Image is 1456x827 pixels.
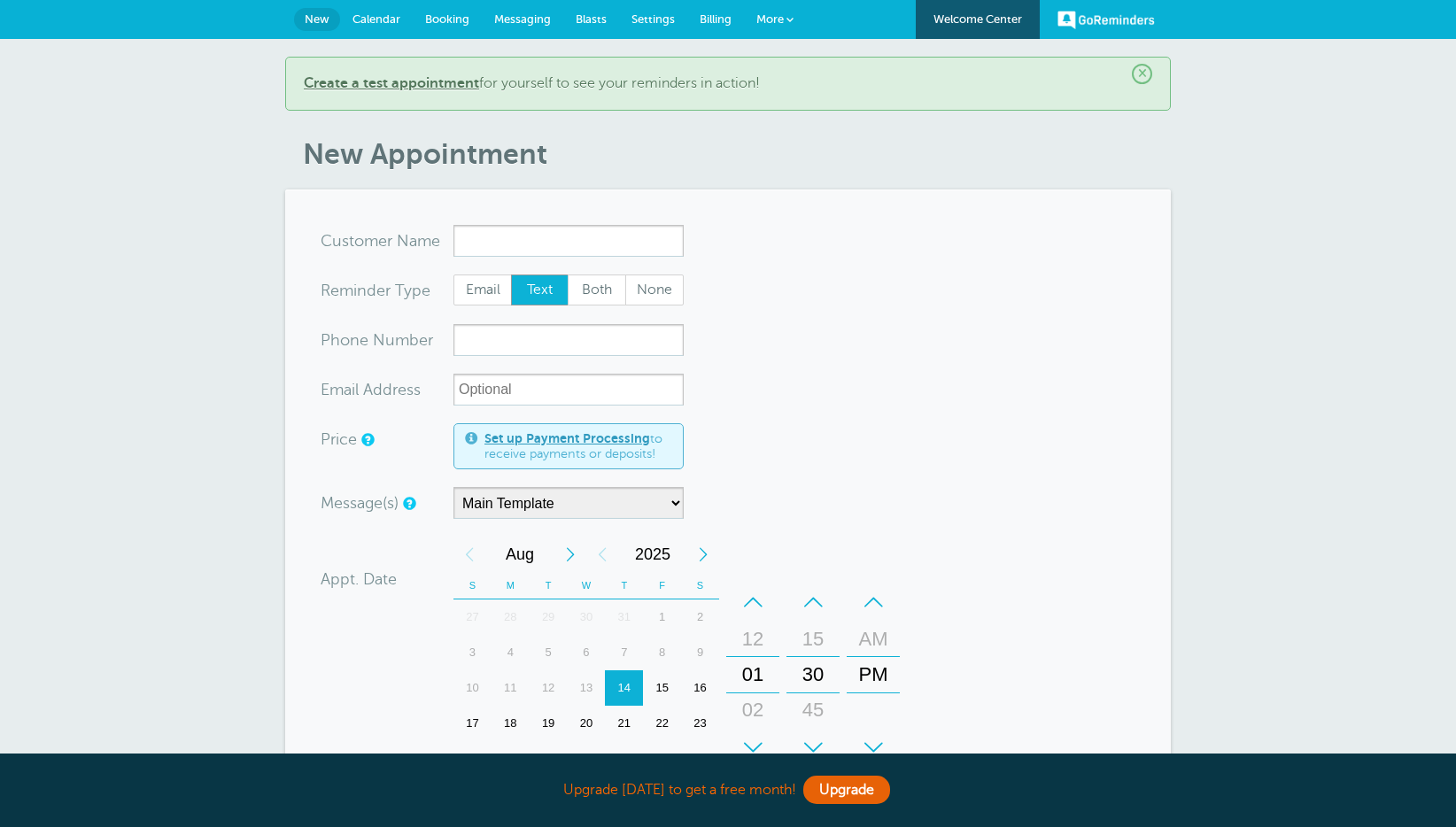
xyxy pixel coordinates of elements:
[786,584,840,765] div: Minutes
[454,275,511,305] span: Email
[453,374,684,406] input: Optional
[321,382,352,398] span: Ema
[492,741,530,777] div: 25
[732,692,774,728] div: 02
[453,635,492,670] div: 3
[792,657,834,692] div: 30
[305,12,329,26] span: New
[303,137,1171,171] h1: New Appointment
[568,741,606,777] div: Wednesday, August 27
[852,657,895,692] div: PM
[304,75,1152,92] p: for yourself to see your reminders in action!
[530,741,568,777] div: 26
[643,599,681,635] div: Friday, August 1
[605,670,643,706] div: Today, Thursday, August 14
[681,572,719,599] th: S
[852,622,895,657] div: AM
[530,599,568,635] div: 29
[453,635,492,670] div: Sunday, August 3
[700,12,732,26] span: Billing
[453,670,492,706] div: Sunday, August 10
[643,706,681,741] div: 22
[453,599,492,635] div: Sunday, July 27
[756,12,784,26] span: More
[425,12,469,26] span: Booking
[512,275,569,305] span: Text
[681,741,719,777] div: 30
[321,332,350,348] span: Pho
[687,537,719,572] div: Next Year
[492,670,530,706] div: 11
[304,75,479,91] a: Create a test appointment
[349,233,409,249] span: tomer N
[492,670,530,706] div: Monday, August 11
[732,728,774,763] div: 03
[568,706,606,741] div: Wednesday, August 20
[568,670,606,706] div: Wednesday, August 13
[530,670,568,706] div: 12
[643,670,681,706] div: Friday, August 15
[643,741,681,777] div: 29
[605,572,643,599] th: T
[605,599,643,635] div: 31
[681,599,719,635] div: Saturday, August 2
[453,706,492,741] div: 17
[626,275,683,305] span: None
[681,599,719,635] div: 2
[321,571,397,587] label: Appt. Date
[576,12,607,26] span: Blasts
[605,635,643,670] div: Thursday, August 7
[792,622,834,657] div: 15
[321,431,357,447] label: Price
[643,741,681,777] div: Friday, August 29
[568,670,606,706] div: 13
[453,741,492,777] div: 24
[321,374,453,406] div: ress
[681,706,719,741] div: 23
[618,537,687,572] span: 2025
[568,635,606,670] div: 6
[453,706,492,741] div: Sunday, August 17
[530,599,568,635] div: Tuesday, July 29
[321,495,399,511] label: Message(s)
[569,275,625,305] span: Both
[530,706,568,741] div: Tuesday, August 19
[568,274,626,306] label: Both
[631,12,675,26] span: Settings
[554,537,586,572] div: Next Month
[453,599,492,635] div: 27
[453,572,492,599] th: S
[492,599,530,635] div: Monday, July 28
[530,635,568,670] div: Tuesday, August 5
[681,670,719,706] div: Saturday, August 16
[403,498,414,509] a: You can create different reminder message templates under the Settings tab.
[453,670,492,706] div: 10
[530,670,568,706] div: Tuesday, August 12
[568,635,606,670] div: Wednesday, August 6
[681,670,719,706] div: 16
[643,635,681,670] div: Friday, August 8
[492,741,530,777] div: Monday, August 25
[605,706,643,741] div: 21
[568,599,606,635] div: 30
[643,670,681,706] div: 15
[605,670,643,706] div: 14
[453,741,492,777] div: Sunday, August 24
[732,622,774,657] div: 12
[568,706,606,741] div: 20
[321,282,430,298] label: Reminder Type
[361,434,372,445] a: An optional price for the appointment. If you set a price, you can include a payment link in your...
[484,431,650,445] a: Set up Payment Processing
[321,324,453,356] div: mber
[285,771,1171,809] div: Upgrade [DATE] to get a free month!
[511,274,569,306] label: Text
[605,635,643,670] div: 7
[321,225,453,257] div: ame
[726,584,779,765] div: Hours
[568,572,606,599] th: W
[803,776,890,804] a: Upgrade
[681,741,719,777] div: Saturday, August 30
[321,233,349,249] span: Cus
[530,572,568,599] th: T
